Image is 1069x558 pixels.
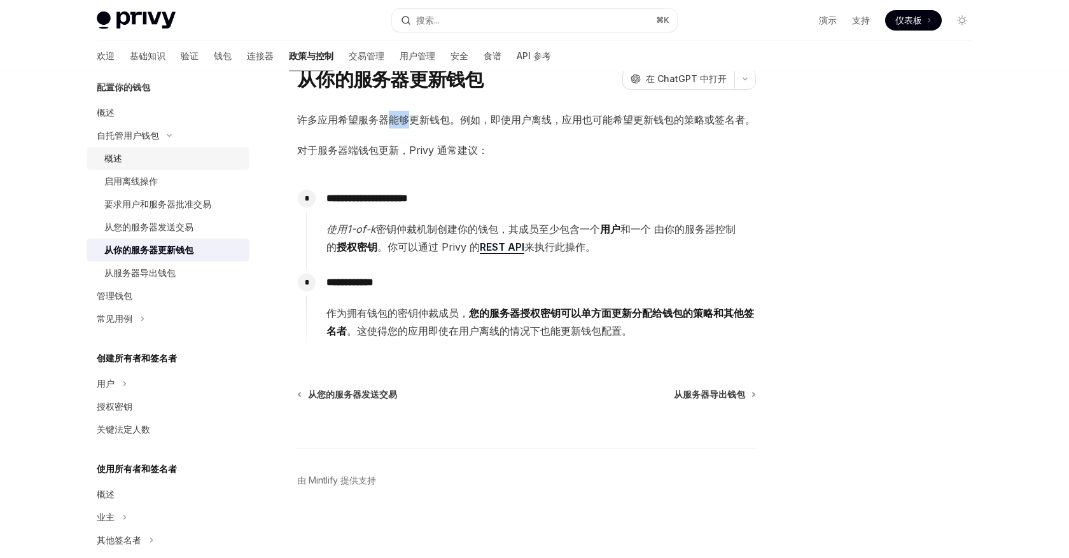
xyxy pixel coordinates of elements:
[297,113,755,126] font: 许多应用希望服务器能够更新钱包。例如，即使用户离线，应用也可能希望更新钱包的策略或签名者。
[498,223,600,235] font: ，其成员至少包含一个
[97,424,150,435] font: 关键法定人数
[646,73,727,84] font: 在 ChatGPT 中打开
[524,241,596,253] font: 来执行此操作。
[87,147,249,170] a: 概述
[852,14,870,27] a: 支持
[819,15,837,25] font: 演示
[97,378,115,389] font: 用户
[819,14,837,27] a: 演示
[885,10,942,31] a: 仪表板
[600,223,620,235] font: 用户
[480,241,524,253] font: REST API
[87,418,249,441] a: 关键法定人数
[97,463,177,474] font: 使用所有者和签名者
[326,223,376,235] font: 使用1-of-k
[97,512,115,522] font: 业主
[97,11,176,29] img: 灯光标志
[451,50,468,61] font: 安全
[97,489,115,499] font: 概述
[87,262,249,284] a: 从服务器导出钱包
[97,130,159,141] font: 自托管用户钱包
[326,307,469,319] font: 作为拥有钱包的密钥仲裁成员，
[952,10,972,31] button: 切换暗模式
[517,41,551,71] a: API 参考
[87,284,249,307] a: 管理钱包
[97,352,177,363] font: 创建所有者和签名者
[104,267,176,278] font: 从服务器导出钱包
[97,50,115,61] font: 欢迎
[104,221,193,232] font: 从您的服务器发送交易
[87,170,249,193] a: 启用离线操作
[377,241,480,253] font: 。你可以通过 Privy 的
[852,15,870,25] font: 支持
[87,193,249,216] a: 要求用户和服务器批准交易
[104,153,122,164] font: 概述
[97,401,132,412] font: 授权密钥
[674,389,745,400] font: 从服务器导出钱包
[214,50,232,61] font: 钱包
[297,474,376,487] a: 由 Mintlify 提供支持
[97,107,115,118] font: 概述
[181,50,199,61] font: 验证
[416,15,440,25] font: 搜索...
[400,50,435,61] font: 用户管理
[622,68,734,90] button: 在 ChatGPT 中打开
[87,239,249,262] a: 从你的服务器更新钱包
[87,216,249,239] a: 从您的服务器发送交易
[298,388,397,401] a: 从您的服务器发送交易
[247,50,274,61] font: 连接器
[349,41,384,71] a: 交易管理
[347,324,632,337] font: 。这使得您的应用即使在用户离线的情况下也能更新钱包配置。
[87,101,249,124] a: 概述
[289,50,333,61] font: 政策与控制
[484,50,501,61] font: 食谱
[97,41,115,71] a: 欢迎
[289,41,333,71] a: 政策与控制
[480,241,524,254] a: REST API
[376,223,498,235] font: 密钥仲裁机制创建你的钱包
[104,199,211,209] font: 要求用户和服务器批准交易
[297,475,376,485] font: 由 Mintlify 提供支持
[400,41,435,71] a: 用户管理
[674,388,755,401] a: 从服务器导出钱包
[297,67,484,90] font: 从你的服务器更新钱包
[451,41,468,71] a: 安全
[484,41,501,71] a: 食谱
[656,15,664,25] font: ⌘
[664,15,669,25] font: K
[337,241,377,253] font: 授权密钥
[130,41,165,71] a: 基础知识
[895,15,922,25] font: 仪表板
[297,144,488,157] font: 对于服务器端钱包更新，Privy 通常建议：
[87,395,249,418] a: 授权密钥
[97,290,132,301] font: 管理钱包
[517,50,551,61] font: API 参考
[104,244,193,255] font: 从你的服务器更新钱包
[97,313,132,324] font: 常见用例
[130,50,165,61] font: 基础知识
[214,41,232,71] a: 钱包
[392,9,677,32] button: 搜索...⌘K
[181,41,199,71] a: 验证
[308,389,397,400] font: 从您的服务器发送交易
[97,534,141,545] font: 其他签名者
[326,307,754,337] font: 您的服务器授权密钥可以单方面更新分配给钱包的策略和其他签名者
[349,50,384,61] font: 交易管理
[247,41,274,71] a: 连接器
[104,176,158,186] font: 启用离线操作
[87,483,249,506] a: 概述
